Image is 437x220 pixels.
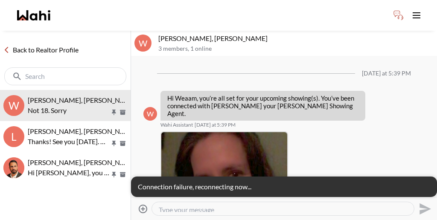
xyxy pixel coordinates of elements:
button: Archive [118,140,127,147]
div: W [143,107,157,121]
p: 3 members , 1 online [158,45,434,52]
p: Thanks! See you [DATE]. Have a good night! [28,136,110,147]
div: W [134,35,151,52]
span: [PERSON_NAME], [PERSON_NAME] [28,127,137,135]
button: Toggle open navigation menu [408,7,425,24]
button: Send [414,199,434,218]
span: [PERSON_NAME], [PERSON_NAME] [28,96,137,104]
p: [PERSON_NAME], [PERSON_NAME] [158,34,434,43]
img: W [3,157,24,178]
button: Archive [118,171,127,178]
div: W [3,95,24,116]
input: Search [25,72,107,81]
p: Not 18. Sorry [28,105,110,116]
button: Archive [118,109,127,116]
button: Pin [110,109,118,116]
div: [DATE] at 5:39 PM [362,70,411,77]
div: Connection failure, reconnecting now... [131,177,437,197]
div: Weaam Hassan, Behnam [3,157,24,178]
a: Wahi homepage [17,10,50,20]
p: Hi Weaam, you’re all set for your upcoming showing(s). You’ve been connected with [PERSON_NAME] y... [167,94,358,117]
button: Pin [110,140,118,147]
span: [PERSON_NAME], [PERSON_NAME] [28,158,137,166]
textarea: Type your message [159,206,407,212]
span: Wahi Assistant [160,122,193,128]
div: l [3,126,24,147]
p: Hi [PERSON_NAME], you just saved 1878 [PERSON_NAME][STREET_ADDRESS]. Would you like to book a sho... [28,168,110,178]
button: Pin [110,171,118,178]
time: 2025-09-23T21:39:09.162Z [195,122,236,128]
